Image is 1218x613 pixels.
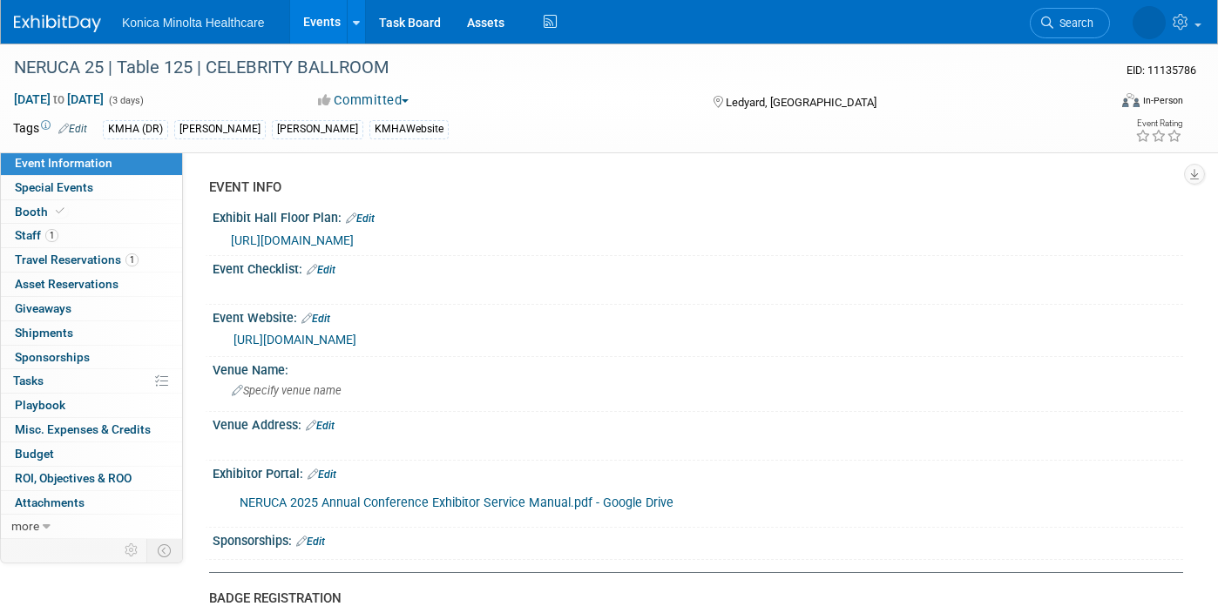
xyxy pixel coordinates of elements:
[147,539,183,562] td: Toggle Event Tabs
[346,212,375,225] a: Edit
[56,206,64,216] i: Booth reservation complete
[15,205,68,219] span: Booth
[15,398,65,412] span: Playbook
[296,536,325,548] a: Edit
[14,15,101,32] img: ExhibitDay
[1127,64,1196,77] span: Event ID: 11135786
[8,52,1084,84] div: NERUCA 25 | Table 125 | CELEBRITY BALLROOM
[11,519,39,533] span: more
[1,297,182,320] a: Giveaways
[1,467,182,490] a: ROI, Objectives & ROO
[307,264,335,276] a: Edit
[1,176,182,199] a: Special Events
[15,471,132,485] span: ROI, Objectives & ROO
[308,468,336,481] a: Edit
[1,224,182,247] a: Staff1
[1142,94,1183,107] div: In-Person
[103,120,168,138] div: KMHA (DR)
[45,229,58,242] span: 1
[1122,93,1140,107] img: Format-Inperson.png
[51,92,67,106] span: to
[15,326,73,340] span: Shipments
[213,205,1183,227] div: Exhibit Hall Floor Plan:
[1,321,182,345] a: Shipments
[174,120,266,138] div: [PERSON_NAME]
[15,156,112,170] span: Event Information
[15,253,139,266] span: Travel Reservations
[15,495,85,509] span: Attachments
[13,119,87,139] td: Tags
[58,123,87,135] a: Edit
[232,384,342,397] span: Specify venue name
[209,179,1170,197] div: EVENT INFO
[15,350,90,364] span: Sponsorships
[15,180,93,194] span: Special Events
[1,273,182,296] a: Asset Reservations
[1,152,182,175] a: Event Information
[213,305,1183,327] div: Event Website:
[233,333,356,347] a: [URL][DOMAIN_NAME]
[1135,119,1182,128] div: Event Rating
[125,253,139,266] span: 1
[213,357,1183,379] div: Venue Name:
[15,301,71,315] span: Giveaways
[1,200,182,224] a: Booth
[15,228,58,242] span: Staff
[726,96,876,109] span: Ledyard, [GEOGRAPHIC_DATA]
[13,374,44,387] span: Tasks
[1,394,182,417] a: Playbook
[1133,6,1166,39] img: Annette O'Mahoney
[1,515,182,538] a: more
[15,447,54,461] span: Budget
[240,495,673,510] a: NERUCA 2025 Annual Conference Exhibitor Service Manual.pdf - Google Drive
[1,369,182,393] a: Tasks
[107,95,144,106] span: (3 days)
[1053,17,1093,30] span: Search
[301,313,330,325] a: Edit
[1,442,182,466] a: Budget
[1,248,182,272] a: Travel Reservations1
[15,277,118,291] span: Asset Reservations
[1,418,182,441] a: Misc. Expenses & Credits
[117,539,147,562] td: Personalize Event Tab Strip
[213,412,1183,434] div: Venue Address:
[312,91,416,110] button: Committed
[209,589,1170,608] div: BADGE REGISTRATION
[1,346,182,369] a: Sponsorships
[213,256,1183,279] div: Event Checklist:
[1010,91,1183,117] div: Event Format
[231,233,354,247] a: [URL][DOMAIN_NAME]
[13,91,105,107] span: [DATE] [DATE]
[272,120,363,138] div: [PERSON_NAME]
[122,16,264,30] span: Konica Minolta Healthcare
[15,422,151,436] span: Misc. Expenses & Credits
[369,120,449,138] div: KMHAWebsite
[1,491,182,515] a: Attachments
[213,528,1183,550] div: Sponsorships:
[213,461,1183,483] div: Exhibitor Portal:
[306,420,335,432] a: Edit
[1030,8,1110,38] a: Search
